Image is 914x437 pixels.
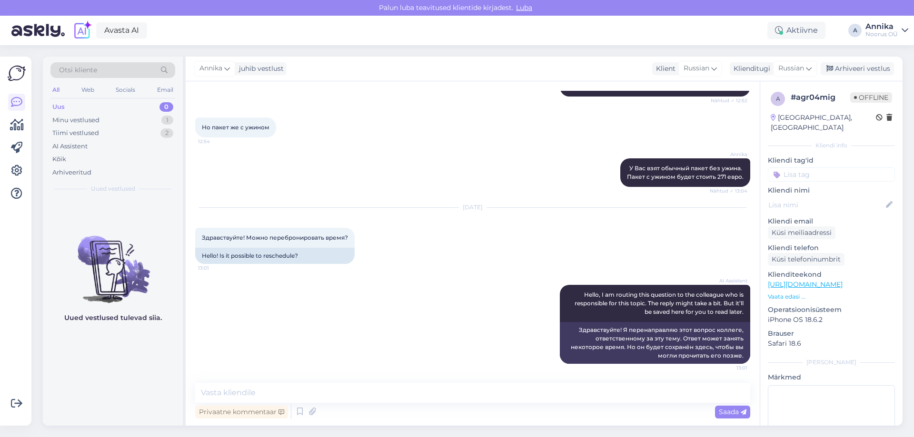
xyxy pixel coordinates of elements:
[768,270,895,280] p: Klienditeekond
[198,264,234,272] span: 13:01
[776,95,780,102] span: a
[767,22,825,39] div: Aktiivne
[791,92,850,103] div: # agr04mig
[848,24,862,37] div: A
[235,64,284,74] div: juhib vestlust
[52,168,91,177] div: Arhiveeritud
[768,329,895,339] p: Brauser
[155,84,175,96] div: Email
[730,64,770,74] div: Klienditugi
[52,116,99,125] div: Minu vestlused
[199,63,222,74] span: Annika
[72,20,92,40] img: explore-ai
[96,22,147,39] a: Avasta AI
[160,128,173,138] div: 2
[59,65,97,75] span: Otsi kliente
[865,30,898,38] div: Noorus OÜ
[768,315,895,325] p: iPhone OS 18.6.2
[652,64,676,74] div: Klient
[710,187,747,194] span: Nähtud ✓ 13:04
[768,226,835,239] div: Küsi meiliaadressi
[43,219,183,304] img: No chats
[202,234,348,241] span: Здравствуйте! Можно перебронировать время?
[768,292,895,301] p: Vaata edasi ...
[195,203,750,212] div: [DATE]
[159,102,173,112] div: 0
[768,141,895,150] div: Kliendi info
[52,102,65,112] div: Uus
[712,277,747,284] span: AI Assistent
[768,358,895,367] div: [PERSON_NAME]
[768,185,895,195] p: Kliendi nimi
[195,406,288,418] div: Privaatne kommentaar
[768,167,895,182] input: Lisa tag
[52,155,66,164] div: Kõik
[821,62,894,75] div: Arhiveeri vestlus
[850,92,892,103] span: Offline
[768,216,895,226] p: Kliendi email
[771,113,876,133] div: [GEOGRAPHIC_DATA], [GEOGRAPHIC_DATA]
[114,84,137,96] div: Socials
[684,63,709,74] span: Russian
[768,253,844,266] div: Küsi telefoninumbrit
[79,84,96,96] div: Web
[8,64,26,82] img: Askly Logo
[865,23,898,30] div: Annika
[575,291,745,315] span: Hello, I am routing this question to the colleague who is responsible for this topic. The reply m...
[52,128,99,138] div: Tiimi vestlused
[195,248,355,264] div: Hello! Is it possible to reschedule?
[198,138,234,145] span: 12:54
[627,165,744,180] span: У Вас взят обычный пакет без ужина. Пакет с ужином будет стоить 271 евро.
[711,97,747,104] span: Nähtud ✓ 12:52
[768,280,843,289] a: [URL][DOMAIN_NAME]
[865,23,908,38] a: AnnikaNoorus OÜ
[161,116,173,125] div: 1
[768,339,895,349] p: Safari 18.6
[50,84,61,96] div: All
[64,313,162,323] p: Uued vestlused tulevad siia.
[778,63,804,74] span: Russian
[560,322,750,364] div: Здравствуйте! Я перенаправляю этот вопрос коллеге, ответственному за эту тему. Ответ может занять...
[768,372,895,382] p: Märkmed
[768,305,895,315] p: Operatsioonisüsteem
[719,408,746,416] span: Saada
[768,200,884,210] input: Lisa nimi
[768,243,895,253] p: Kliendi telefon
[52,142,88,151] div: AI Assistent
[768,155,895,165] p: Kliendi tag'id
[712,364,747,371] span: 13:01
[202,124,269,131] span: Но пакет же с ужином
[513,3,535,12] span: Luba
[712,151,747,158] span: Annika
[91,185,135,193] span: Uued vestlused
